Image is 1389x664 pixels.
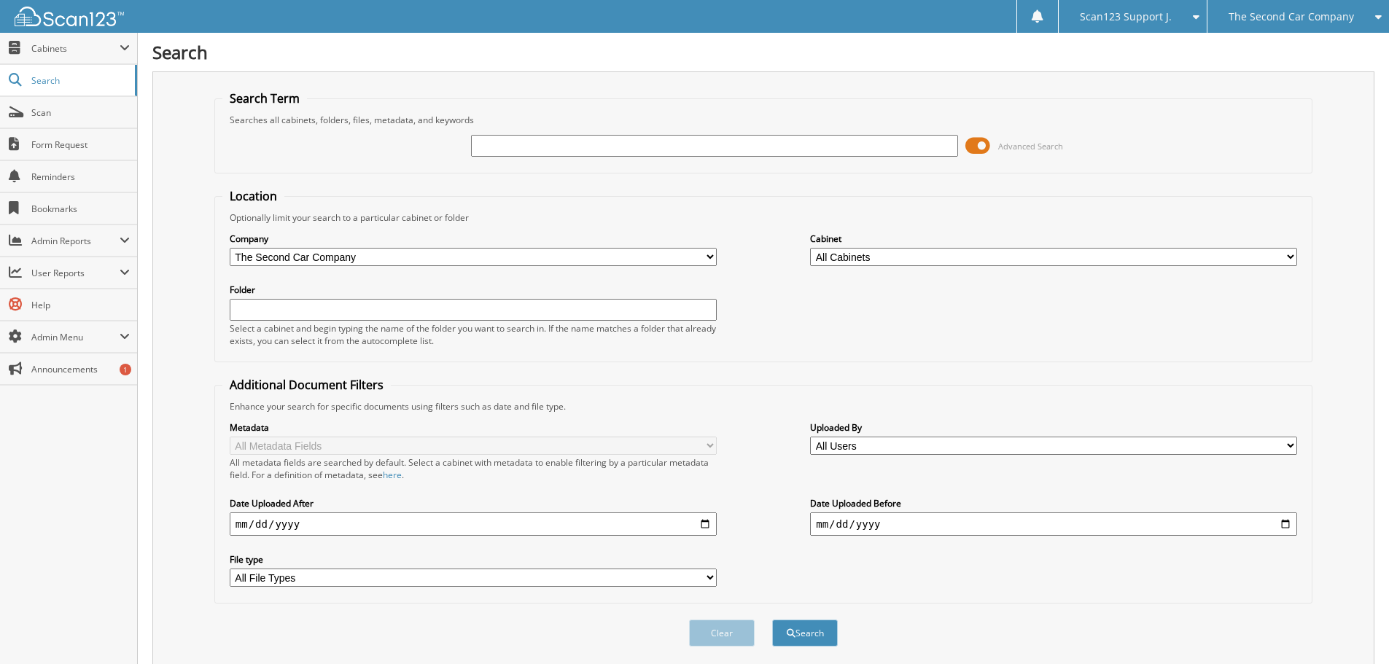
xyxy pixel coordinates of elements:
span: Announcements [31,363,130,375]
legend: Additional Document Filters [222,377,391,393]
span: Scan [31,106,130,119]
span: Help [31,299,130,311]
h1: Search [152,40,1374,64]
input: end [810,512,1297,536]
button: Search [772,620,838,647]
div: 1 [120,364,131,375]
label: Uploaded By [810,421,1297,434]
label: Metadata [230,421,717,434]
label: Folder [230,284,717,296]
img: scan123-logo-white.svg [15,7,124,26]
a: here [383,469,402,481]
span: Cabinets [31,42,120,55]
label: Date Uploaded Before [810,497,1297,509]
div: Optionally limit your search to a particular cabinet or folder [222,211,1304,224]
label: Date Uploaded After [230,497,717,509]
span: Advanced Search [998,141,1063,152]
div: Searches all cabinets, folders, files, metadata, and keywords [222,114,1304,126]
div: Select a cabinet and begin typing the name of the folder you want to search in. If the name match... [230,322,717,347]
label: File type [230,553,717,566]
span: Form Request [31,138,130,151]
span: Scan123 Support J. [1080,12,1172,21]
div: Enhance your search for specific documents using filters such as date and file type. [222,400,1304,413]
input: start [230,512,717,536]
span: Admin Menu [31,331,120,343]
legend: Search Term [222,90,307,106]
span: Bookmarks [31,203,130,215]
span: Admin Reports [31,235,120,247]
div: All metadata fields are searched by default. Select a cabinet with metadata to enable filtering b... [230,456,717,481]
span: User Reports [31,267,120,279]
label: Company [230,233,717,245]
span: The Second Car Company [1229,12,1354,21]
label: Cabinet [810,233,1297,245]
button: Clear [689,620,755,647]
span: Reminders [31,171,130,183]
span: Search [31,74,128,87]
legend: Location [222,188,284,204]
